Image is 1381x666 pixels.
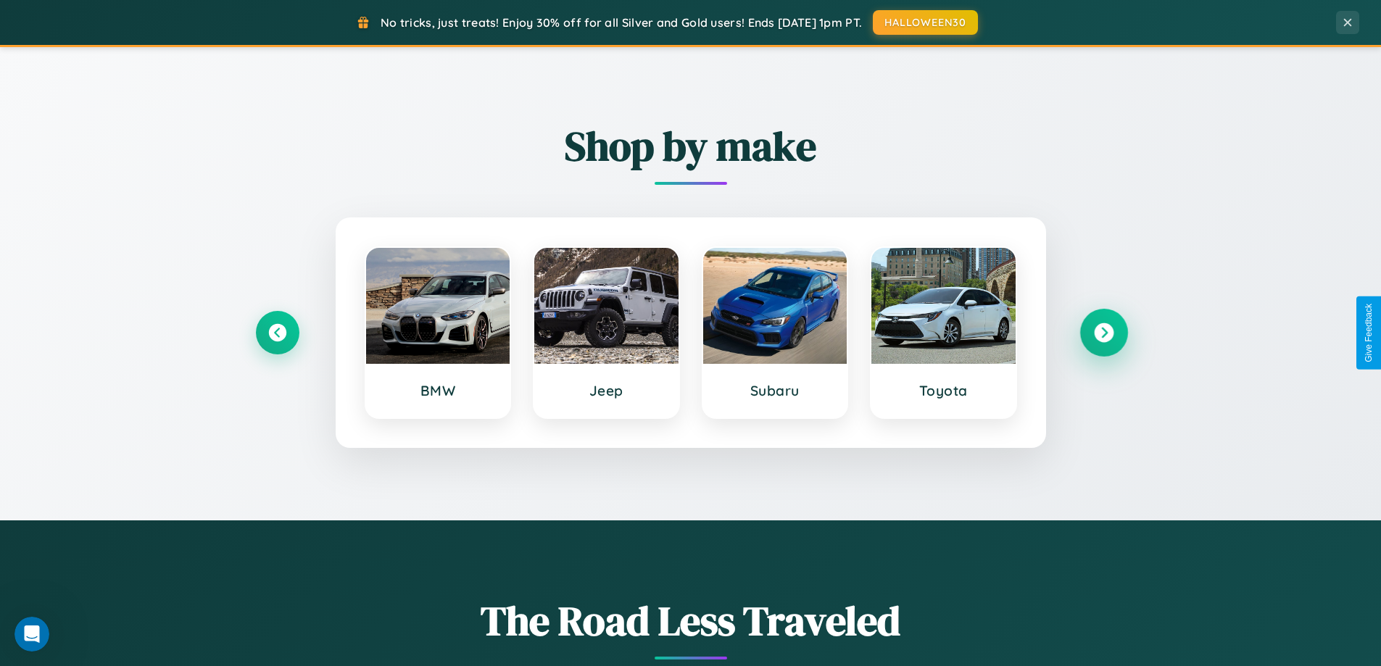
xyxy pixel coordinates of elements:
span: No tricks, just treats! Enjoy 30% off for all Silver and Gold users! Ends [DATE] 1pm PT. [381,15,862,30]
button: HALLOWEEN30 [873,10,978,35]
h1: The Road Less Traveled [256,593,1126,649]
h3: Subaru [718,382,833,399]
iframe: Intercom live chat [14,617,49,652]
h3: BMW [381,382,496,399]
h2: Shop by make [256,118,1126,174]
h3: Jeep [549,382,664,399]
div: Give Feedback [1364,304,1374,362]
h3: Toyota [886,382,1001,399]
